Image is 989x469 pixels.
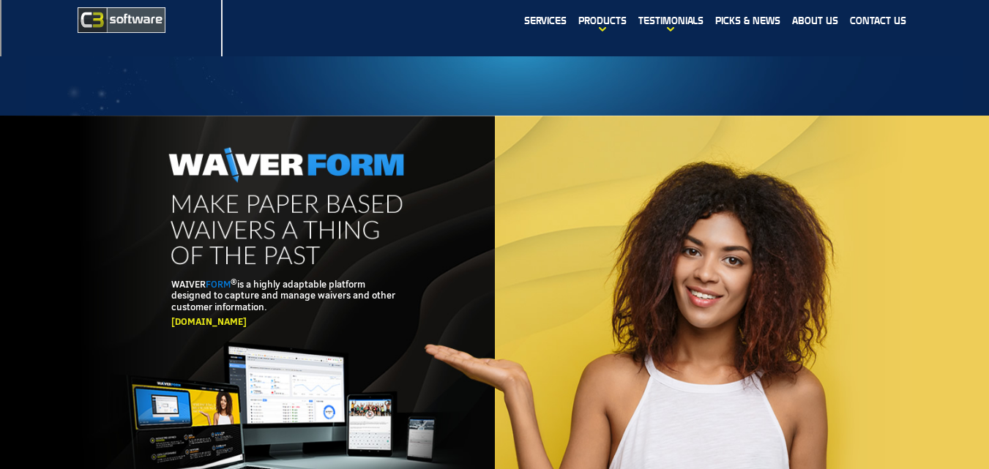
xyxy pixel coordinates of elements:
[206,277,231,290] span: FORM
[709,4,786,37] a: Picks & News
[231,277,237,286] sup: ®
[518,4,572,37] a: Services
[632,4,709,37] a: Testimonials
[171,279,401,313] p: WAIVER is a highly adaptable platform designed to capture and manage waivers and other customer i...
[572,4,632,37] a: Products
[78,7,165,33] img: C3 Software
[786,4,844,37] a: About us
[844,4,912,37] a: Contact Us
[171,315,247,328] a: [DOMAIN_NAME]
